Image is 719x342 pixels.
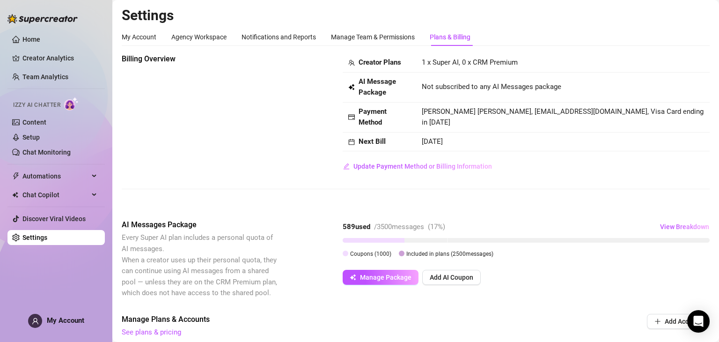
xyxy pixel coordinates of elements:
[422,58,518,67] span: 1 x Super AI, 0 x CRM Premium
[428,223,445,231] span: ( 17 %)
[348,139,355,145] span: calendar
[22,51,97,66] a: Creator Analytics
[422,82,561,93] span: Not subscribed to any AI Messages package
[348,114,355,120] span: credit-card
[343,223,370,231] strong: 589 used
[422,107,704,127] span: [PERSON_NAME] [PERSON_NAME], [EMAIL_ADDRESS][DOMAIN_NAME], Visa Card ending in [DATE]
[343,270,418,285] button: Manage Package
[353,163,492,170] span: Update Payment Method or Billing Information
[359,107,387,127] strong: Payment Method
[22,119,46,126] a: Content
[343,159,492,174] button: Update Payment Method or Billing Information
[665,318,702,325] span: Add Account
[32,318,39,325] span: user
[350,251,391,257] span: Coupons ( 1000 )
[359,58,401,67] strong: Creator Plans
[22,36,40,43] a: Home
[359,137,386,146] strong: Next Bill
[406,251,493,257] span: Included in plans ( 2500 messages)
[64,97,79,111] img: AI Chatter
[654,318,661,325] span: plus
[359,77,396,97] strong: AI Message Package
[430,274,473,281] span: Add AI Coupon
[660,219,710,234] button: View Breakdown
[422,270,481,285] button: Add AI Coupon
[122,32,156,42] div: My Account
[348,59,355,66] span: team
[22,134,40,141] a: Setup
[374,223,424,231] span: / 3500 messages
[660,223,709,230] span: View Breakdown
[122,233,277,297] span: Every Super AI plan includes a personal quota of AI messages. When a creator uses up their person...
[22,215,86,223] a: Discover Viral Videos
[430,32,470,42] div: Plans & Billing
[122,328,181,336] a: See plans & pricing
[360,274,411,281] span: Manage Package
[343,163,350,170] span: edit
[122,53,279,65] span: Billing Overview
[331,32,415,42] div: Manage Team & Permissions
[687,310,710,333] div: Open Intercom Messenger
[122,219,279,230] span: AI Messages Package
[22,149,71,156] a: Chat Monitoring
[22,169,89,184] span: Automations
[171,32,227,42] div: Agency Workspace
[47,316,84,325] span: My Account
[122,7,710,24] h2: Settings
[7,14,78,23] img: logo-BBDzfeDw.svg
[22,73,68,81] a: Team Analytics
[122,314,583,325] span: Manage Plans & Accounts
[12,192,18,198] img: Chat Copilot
[242,32,316,42] div: Notifications and Reports
[422,137,443,146] span: [DATE]
[22,234,47,241] a: Settings
[12,172,20,180] span: thunderbolt
[647,314,710,329] button: Add Account
[22,187,89,202] span: Chat Copilot
[13,101,60,110] span: Izzy AI Chatter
